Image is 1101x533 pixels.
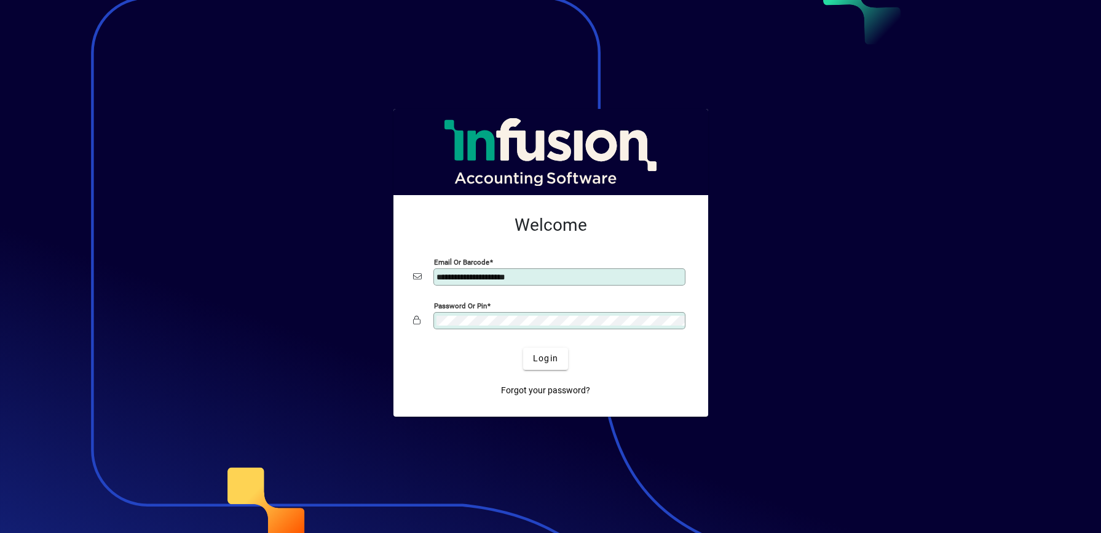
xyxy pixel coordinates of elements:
mat-label: Password or Pin [434,301,487,310]
h2: Welcome [413,215,689,236]
span: Login [533,352,558,365]
button: Login [523,348,568,370]
a: Forgot your password? [496,380,595,402]
mat-label: Email or Barcode [434,257,489,266]
span: Forgot your password? [501,384,590,397]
